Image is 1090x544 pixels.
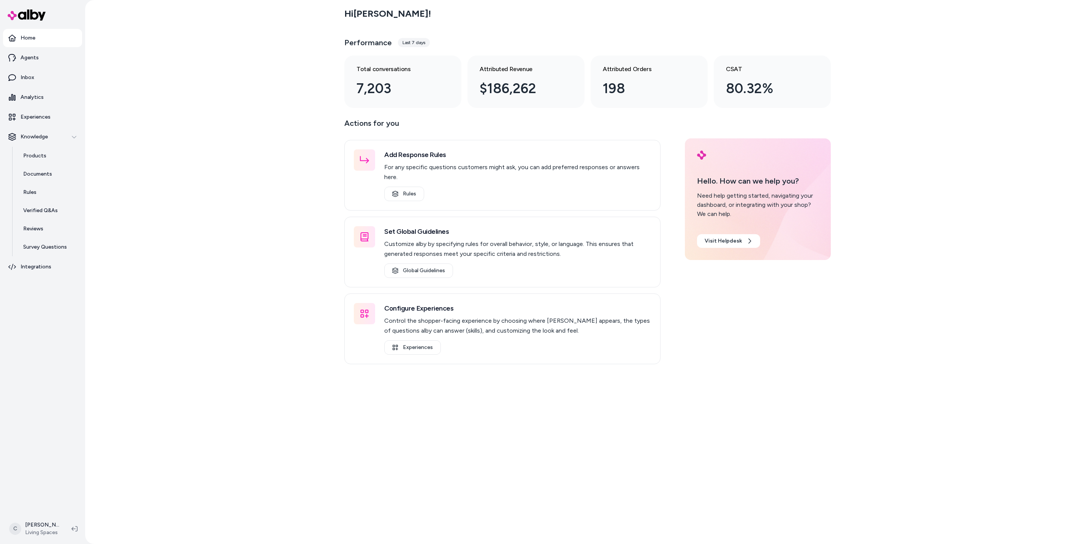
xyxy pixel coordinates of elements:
[726,78,806,99] div: 80.32%
[697,191,819,219] div: Need help getting started, navigating your dashboard, or integrating with your shop? We can help.
[344,117,661,135] p: Actions for you
[697,175,819,187] p: Hello. How can we help you?
[23,207,58,214] p: Verified Q&As
[23,225,43,233] p: Reviews
[480,78,560,99] div: $186,262
[3,258,82,276] a: Integrations
[697,151,706,160] img: alby Logo
[21,133,48,141] p: Knowledge
[480,65,560,74] h3: Attributed Revenue
[3,49,82,67] a: Agents
[384,149,651,160] h3: Add Response Rules
[21,263,51,271] p: Integrations
[3,29,82,47] a: Home
[21,113,51,121] p: Experiences
[344,8,431,19] h2: Hi [PERSON_NAME] !
[16,165,82,183] a: Documents
[3,88,82,106] a: Analytics
[398,38,430,47] div: Last 7 days
[467,56,585,108] a: Attributed Revenue $186,262
[384,239,651,259] p: Customize alby by specifying rules for overall behavior, style, or language. This ensures that ge...
[5,517,65,541] button: C[PERSON_NAME]Living Spaces
[3,128,82,146] button: Knowledge
[384,316,651,336] p: Control the shopper-facing experience by choosing where [PERSON_NAME] appears, the types of quest...
[603,65,683,74] h3: Attributed Orders
[25,529,59,536] span: Living Spaces
[384,226,651,237] h3: Set Global Guidelines
[16,238,82,256] a: Survey Questions
[591,56,708,108] a: Attributed Orders 198
[21,94,44,101] p: Analytics
[356,78,437,99] div: 7,203
[9,523,21,535] span: C
[344,56,461,108] a: Total conversations 7,203
[384,187,424,201] a: Rules
[384,162,651,182] p: For any specific questions customers might ask, you can add preferred responses or answers here.
[16,201,82,220] a: Verified Q&As
[23,189,36,196] p: Rules
[384,263,453,278] a: Global Guidelines
[16,183,82,201] a: Rules
[697,234,760,248] a: Visit Helpdesk
[603,78,683,99] div: 198
[3,68,82,87] a: Inbox
[356,65,437,74] h3: Total conversations
[3,108,82,126] a: Experiences
[23,243,67,251] p: Survey Questions
[16,220,82,238] a: Reviews
[8,10,46,21] img: alby Logo
[23,152,46,160] p: Products
[726,65,806,74] h3: CSAT
[21,54,39,62] p: Agents
[25,521,59,529] p: [PERSON_NAME]
[714,56,831,108] a: CSAT 80.32%
[23,170,52,178] p: Documents
[21,74,34,81] p: Inbox
[21,34,35,42] p: Home
[384,340,441,355] a: Experiences
[344,37,392,48] h3: Performance
[384,303,651,314] h3: Configure Experiences
[16,147,82,165] a: Products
